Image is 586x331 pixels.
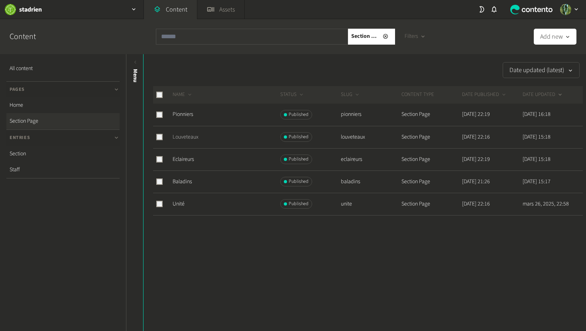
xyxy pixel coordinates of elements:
span: Section Page [351,32,379,41]
a: Section [6,146,120,162]
span: Pages [10,86,25,93]
button: Date updated (latest) [503,62,580,78]
td: unite [340,193,401,215]
td: baladins [340,170,401,193]
button: NAME [173,91,193,99]
td: eclaireurs [340,148,401,170]
td: louveteaux [340,126,401,148]
a: Staff [6,162,120,178]
span: Filters [405,32,418,41]
button: DATE UPDATED [523,91,563,99]
td: Section Page [401,104,462,126]
time: [DATE] 22:19 [462,110,490,118]
a: Eclaireurs [173,155,194,163]
img: Saint Adrien [560,4,571,15]
h2: stadrien [19,5,42,14]
button: Add new [534,29,576,45]
span: Published [289,200,309,208]
td: Section Page [401,193,462,215]
span: Entries [10,134,30,141]
time: [DATE] 15:18 [523,133,551,141]
a: Pionniers [173,110,193,118]
td: Section Page [401,126,462,148]
time: [DATE] 22:16 [462,200,490,208]
img: stadrien [5,4,16,15]
span: Published [289,111,309,118]
td: Section Page [401,170,462,193]
time: [DATE] 21:26 [462,178,490,186]
time: [DATE] 16:18 [523,110,551,118]
span: Published [289,178,309,185]
time: [DATE] 22:19 [462,155,490,163]
time: [DATE] 15:17 [523,178,551,186]
a: Baladins [173,178,192,186]
button: STATUS [280,91,305,99]
button: SLUG [341,91,360,99]
h2: Content [10,31,54,43]
td: Section Page [401,148,462,170]
a: Louveteaux [173,133,199,141]
span: Published [289,133,309,141]
a: Home [6,97,120,113]
span: Published [289,156,309,163]
a: Section Page [6,113,120,129]
time: [DATE] 15:18 [523,155,551,163]
span: Menu [131,69,140,82]
time: [DATE] 22:16 [462,133,490,141]
a: Unité [173,200,185,208]
a: All content [6,61,120,76]
button: Filters [398,29,432,45]
time: mars 26, 2025, 22:58 [523,200,569,208]
th: CONTENT TYPE [401,86,462,104]
td: pionniers [340,104,401,126]
button: DATE PUBLISHED [462,91,507,99]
